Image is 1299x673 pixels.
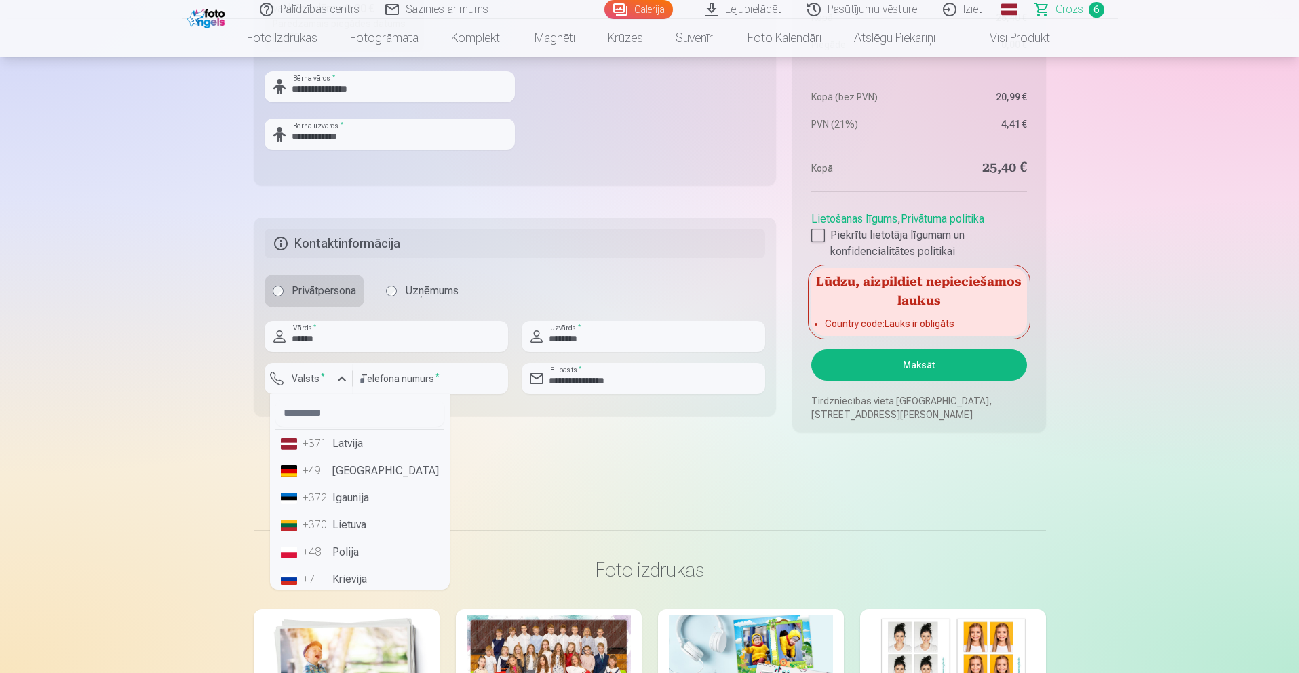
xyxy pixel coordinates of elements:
div: +372 [303,490,330,506]
dt: PVN (21%) [811,117,912,131]
div: +7 [303,571,330,588]
li: Lietuva [275,512,444,539]
label: Valsts [286,372,330,385]
button: Maksāt [811,349,1026,381]
dd: 20,99 € [926,90,1027,104]
span: Grozs [1055,1,1083,18]
p: Tirdzniecības vieta [GEOGRAPHIC_DATA], [STREET_ADDRESS][PERSON_NAME] [811,394,1026,421]
a: Magnēti [518,19,592,57]
h3: Foto izdrukas [265,558,1035,582]
a: Atslēgu piekariņi [838,19,952,57]
a: Foto izdrukas [231,19,334,57]
span: 6 [1089,2,1104,18]
li: [GEOGRAPHIC_DATA] [275,457,444,484]
label: Piekrītu lietotāja līgumam un konfidencialitātes politikai [811,227,1026,260]
h5: Lūdzu, aizpildiet nepieciešamos laukus [811,268,1026,311]
a: Privātuma politika [901,212,984,225]
li: Polija [275,539,444,566]
label: Privātpersona [265,275,364,307]
div: , [811,206,1026,260]
dt: Kopā [811,159,912,178]
a: Lietošanas līgums [811,212,897,225]
dd: 4,41 € [926,117,1027,131]
li: Latvija [275,430,444,457]
h5: Kontaktinformācija [265,229,766,258]
li: Igaunija [275,484,444,512]
div: +48 [303,544,330,560]
div: +49 [303,463,330,479]
a: Krūzes [592,19,659,57]
dd: 25,40 € [926,159,1027,178]
div: +371 [303,436,330,452]
a: Suvenīri [659,19,731,57]
div: Lauks ir obligāts [265,394,353,405]
div: +370 [303,517,330,533]
li: Krievija [275,566,444,593]
input: Privātpersona [273,286,284,296]
a: Foto kalendāri [731,19,838,57]
img: /fa1 [187,5,229,28]
li: Country code : Lauks ir obligāts [825,317,1013,330]
button: Valsts* [265,363,353,394]
a: Komplekti [435,19,518,57]
a: Fotogrāmata [334,19,435,57]
dt: Kopā (bez PVN) [811,90,912,104]
label: Uzņēmums [378,275,467,307]
input: Uzņēmums [386,286,397,296]
a: Visi produkti [952,19,1068,57]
